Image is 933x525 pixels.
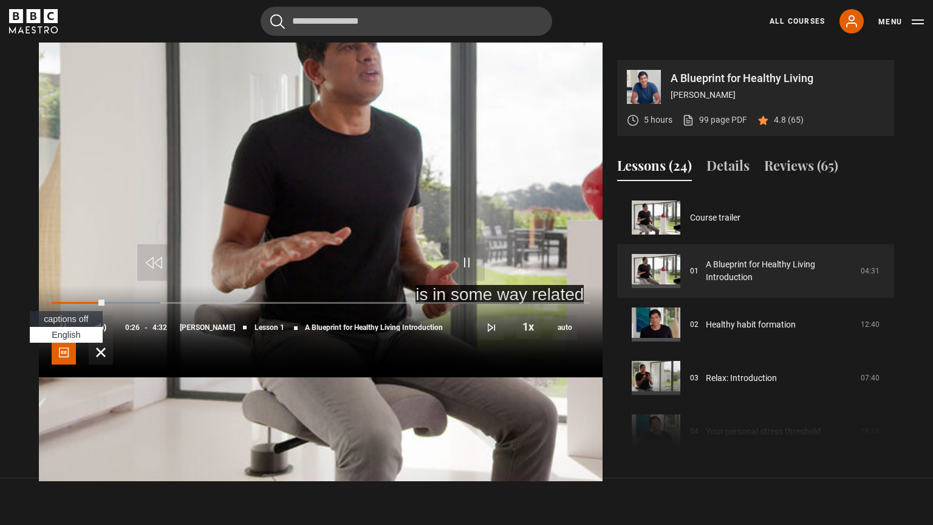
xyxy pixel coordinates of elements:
[270,14,285,29] button: Submit the search query
[706,372,777,385] a: Relax: Introduction
[145,323,148,332] span: -
[764,156,838,181] button: Reviews (65)
[52,340,76,365] button: Captions
[553,315,577,340] div: Current quality: 1080p
[44,314,88,324] span: captions off
[706,156,750,181] button: Details
[770,16,825,27] a: All Courses
[9,9,58,33] svg: BBC Maestro
[39,60,603,377] video-js: Video Player
[878,16,924,28] button: Toggle navigation
[553,315,577,340] span: auto
[305,324,443,331] span: A Blueprint for Healthy Living Introduction
[706,258,853,284] a: A Blueprint for Healthy Living Introduction
[261,7,552,36] input: Search
[774,114,804,126] p: 4.8 (65)
[125,317,140,338] span: 0:26
[52,330,80,340] span: English
[644,114,672,126] p: 5 hours
[255,324,284,331] span: Lesson 1
[706,318,796,331] a: Healthy habit formation
[671,89,884,101] p: [PERSON_NAME]
[180,324,235,331] span: [PERSON_NAME]
[52,302,590,304] div: Progress Bar
[152,317,167,338] span: 4:32
[617,156,692,181] button: Lessons (24)
[682,114,747,126] a: 99 page PDF
[479,315,504,340] button: Next Lesson
[89,340,113,365] button: Fullscreen
[690,211,740,224] a: Course trailer
[671,73,884,84] p: A Blueprint for Healthy Living
[516,315,541,339] button: Playback Rate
